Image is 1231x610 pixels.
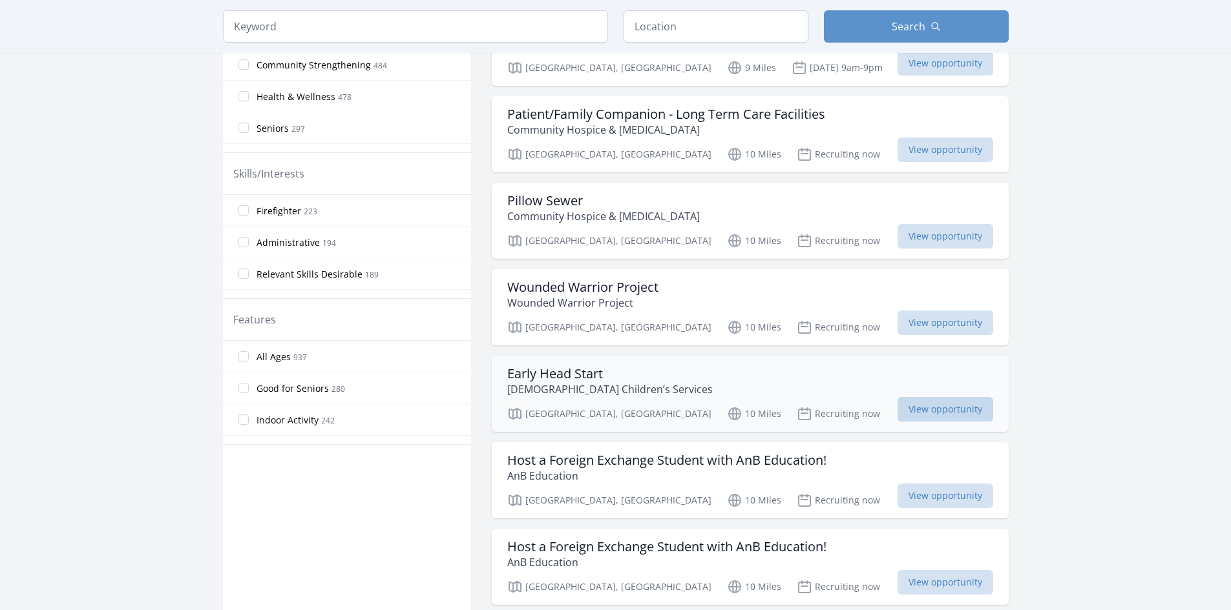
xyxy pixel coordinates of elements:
[507,193,700,208] h3: Pillow Sewer
[507,406,711,422] p: [GEOGRAPHIC_DATA], [GEOGRAPHIC_DATA]
[507,280,658,295] h3: Wounded Warrior Project
[238,237,249,247] input: Administrative 194
[492,96,1009,172] a: Patient/Family Companion - Long Term Care Facilities Community Hospice & [MEDICAL_DATA] [GEOGRAPH...
[824,10,1009,43] button: Search
[727,579,781,595] p: 10 Miles
[238,91,249,101] input: Health & Wellness 478
[898,51,993,76] span: View opportunity
[257,59,371,72] span: Community Strengthening
[238,59,249,70] input: Community Strengthening 484
[257,414,319,427] span: Indoor Activity
[507,468,826,483] p: AnB Education
[797,579,880,595] p: Recruiting now
[507,579,711,595] p: [GEOGRAPHIC_DATA], [GEOGRAPHIC_DATA]
[507,122,825,137] p: Community Hospice & [MEDICAL_DATA]
[727,406,781,422] p: 10 Miles
[792,60,883,76] p: [DATE] 9am-9pm
[797,233,880,249] p: Recruiting now
[507,295,658,310] p: Wounded Warrior Project
[507,493,711,508] p: [GEOGRAPHIC_DATA], [GEOGRAPHIC_DATA]
[898,397,993,422] span: View opportunity
[257,122,289,135] span: Seniors
[322,238,336,249] span: 194
[321,415,335,426] span: 242
[223,10,608,43] input: Keyword
[507,60,711,76] p: [GEOGRAPHIC_DATA], [GEOGRAPHIC_DATA]
[374,60,387,71] span: 484
[492,442,1009,518] a: Host a Foreign Exchange Student with AnB Education! AnB Education [GEOGRAPHIC_DATA], [GEOGRAPHIC_...
[624,10,808,43] input: Location
[492,529,1009,605] a: Host a Foreign Exchange Student with AnB Education! AnB Education [GEOGRAPHIC_DATA], [GEOGRAPHIC_...
[507,320,711,335] p: [GEOGRAPHIC_DATA], [GEOGRAPHIC_DATA]
[898,224,993,249] span: View opportunity
[507,233,711,249] p: [GEOGRAPHIC_DATA], [GEOGRAPHIC_DATA]
[233,312,276,327] legend: Features
[338,92,352,103] span: 478
[507,554,826,570] p: AnB Education
[507,452,826,468] h3: Host a Foreign Exchange Student with AnB Education!
[507,366,713,381] h3: Early Head Start
[727,233,781,249] p: 10 Miles
[257,205,301,218] span: Firefighter
[727,60,776,76] p: 9 Miles
[238,351,249,361] input: All Ages 937
[238,123,249,133] input: Seniors 297
[507,539,826,554] h3: Host a Foreign Exchange Student with AnB Education!
[898,137,993,162] span: View opportunity
[797,147,880,162] p: Recruiting now
[727,320,781,335] p: 10 Miles
[238,269,249,279] input: Relevant Skills Desirable 189
[797,320,880,335] p: Recruiting now
[257,268,363,281] span: Relevant Skills Desirable
[257,236,320,249] span: Administrative
[238,414,249,425] input: Indoor Activity 242
[507,107,825,122] h3: Patient/Family Companion - Long Term Care Facilities
[492,183,1009,259] a: Pillow Sewer Community Hospice & [MEDICAL_DATA] [GEOGRAPHIC_DATA], [GEOGRAPHIC_DATA] 10 Miles Rec...
[507,381,713,397] p: [DEMOGRAPHIC_DATA] Children’s Services
[257,382,329,395] span: Good for Seniors
[797,493,880,508] p: Recruiting now
[304,206,317,217] span: 223
[898,483,993,508] span: View opportunity
[727,147,781,162] p: 10 Miles
[492,269,1009,345] a: Wounded Warrior Project Wounded Warrior Project [GEOGRAPHIC_DATA], [GEOGRAPHIC_DATA] 10 Miles Rec...
[797,406,880,422] p: Recruiting now
[331,383,345,394] span: 280
[291,123,305,134] span: 297
[233,166,304,181] legend: Skills/Interests
[238,205,249,216] input: Firefighter 223
[238,383,249,393] input: Good for Seniors 280
[898,570,993,595] span: View opportunity
[257,351,291,363] span: All Ages
[727,493,781,508] p: 10 Miles
[365,269,379,280] span: 189
[892,19,925,34] span: Search
[293,352,307,363] span: 937
[492,356,1009,432] a: Early Head Start [DEMOGRAPHIC_DATA] Children’s Services [GEOGRAPHIC_DATA], [GEOGRAPHIC_DATA] 10 M...
[898,310,993,335] span: View opportunity
[507,208,700,224] p: Community Hospice & [MEDICAL_DATA]
[507,147,711,162] p: [GEOGRAPHIC_DATA], [GEOGRAPHIC_DATA]
[257,90,335,103] span: Health & Wellness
